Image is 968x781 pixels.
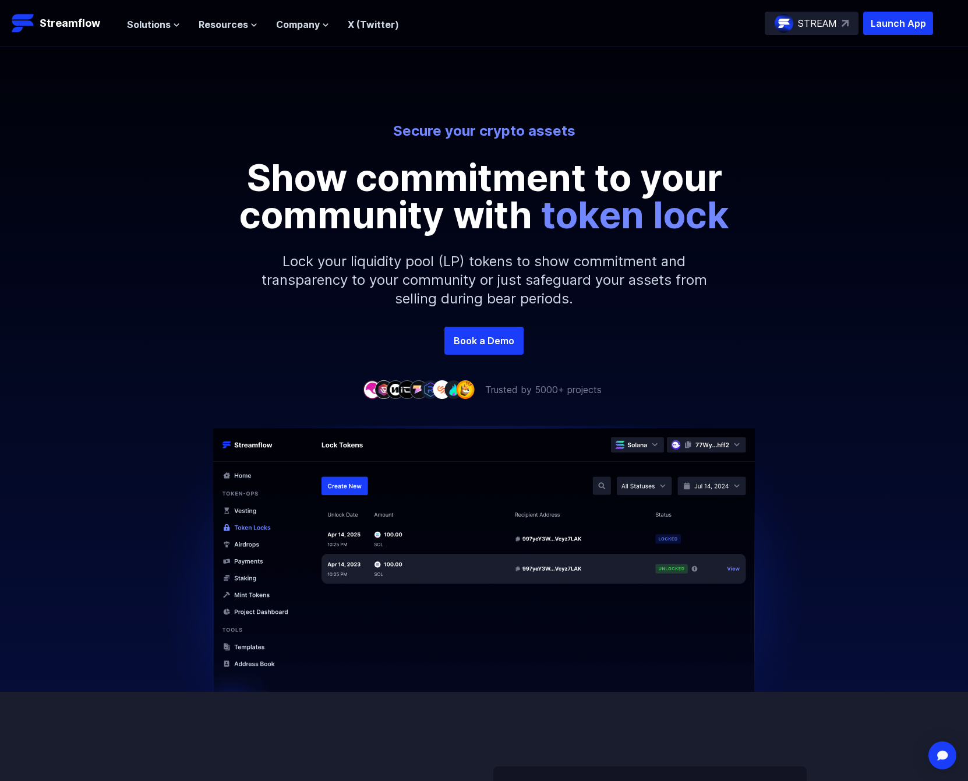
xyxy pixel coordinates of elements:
[863,12,933,35] button: Launch App
[363,380,381,398] img: company-1
[386,380,405,398] img: company-3
[348,19,399,30] a: X (Twitter)
[222,159,746,234] p: Show commitment to your community with
[199,17,248,31] span: Resources
[276,17,329,31] button: Company
[444,327,524,355] a: Book a Demo
[444,380,463,398] img: company-8
[127,17,180,31] button: Solutions
[485,383,602,397] p: Trusted by 5000+ projects
[433,380,451,398] img: company-7
[421,380,440,398] img: company-6
[12,12,115,35] a: Streamflow
[842,20,849,27] img: top-right-arrow.svg
[375,380,393,398] img: company-2
[276,17,320,31] span: Company
[127,17,171,31] span: Solutions
[928,741,956,769] div: Open Intercom Messenger
[40,15,100,31] p: Streamflow
[409,380,428,398] img: company-5
[234,234,734,327] p: Lock your liquidity pool (LP) tokens to show commitment and transparency to your community or jus...
[398,380,416,398] img: company-4
[765,12,859,35] a: STREAM
[152,426,816,721] img: Hero Image
[775,14,793,33] img: streamflow-logo-circle.png
[456,380,475,398] img: company-9
[161,122,807,140] p: Secure your crypto assets
[798,16,837,30] p: STREAM
[12,12,35,35] img: Streamflow Logo
[199,17,257,31] button: Resources
[541,192,729,237] span: token lock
